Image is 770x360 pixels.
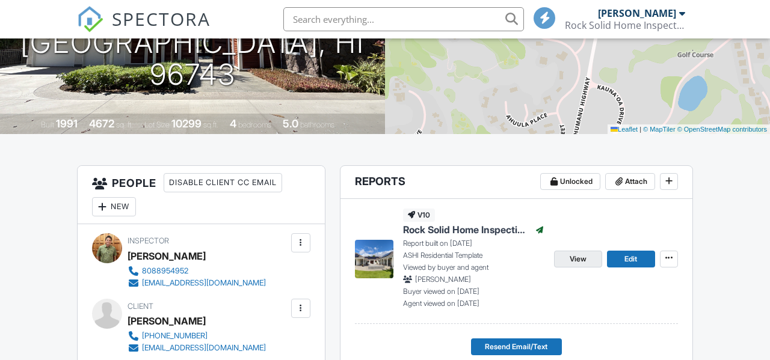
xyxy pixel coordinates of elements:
[238,120,271,129] span: bedrooms
[598,7,676,19] div: [PERSON_NAME]
[203,120,218,129] span: sq.ft.
[89,117,114,130] div: 4672
[116,120,133,129] span: sq. ft.
[611,126,638,133] a: Leaflet
[128,330,266,342] a: [PHONE_NUMBER]
[144,120,170,129] span: Lot Size
[643,126,676,133] a: © MapTiler
[112,6,211,31] span: SPECTORA
[128,265,266,277] a: 8088954952
[164,173,282,192] div: Disable Client CC Email
[56,117,78,130] div: 1991
[77,16,211,41] a: SPECTORA
[283,117,298,130] div: 5.0
[230,117,236,130] div: 4
[677,126,767,133] a: © OpenStreetMap contributors
[128,247,206,265] div: [PERSON_NAME]
[142,343,266,353] div: [EMAIL_ADDRESS][DOMAIN_NAME]
[639,126,641,133] span: |
[128,277,266,289] a: [EMAIL_ADDRESS][DOMAIN_NAME]
[78,166,325,224] h3: People
[142,266,188,276] div: 8088954952
[300,120,334,129] span: bathrooms
[565,19,685,31] div: Rock Solid Home Inspections LLC
[128,342,266,354] a: [EMAIL_ADDRESS][DOMAIN_NAME]
[283,7,524,31] input: Search everything...
[128,312,206,330] div: [PERSON_NAME]
[142,331,208,341] div: [PHONE_NUMBER]
[77,6,103,32] img: The Best Home Inspection Software - Spectora
[142,278,266,288] div: [EMAIL_ADDRESS][DOMAIN_NAME]
[128,236,169,245] span: Inspector
[92,197,136,216] div: New
[41,120,54,129] span: Built
[171,117,202,130] div: 10299
[128,302,153,311] span: Client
